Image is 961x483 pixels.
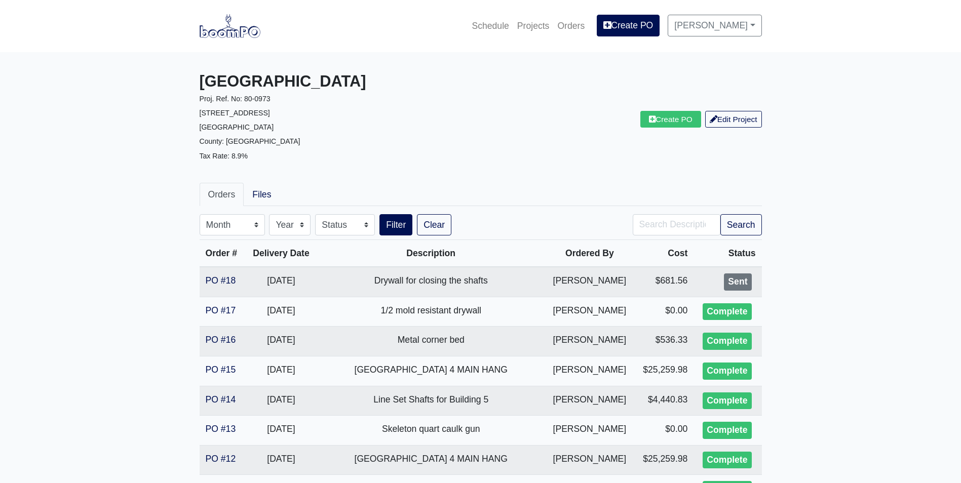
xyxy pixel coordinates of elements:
[244,183,280,206] a: Files
[634,297,694,327] td: $0.00
[200,14,260,37] img: boomPO
[379,214,412,235] button: Filter
[545,327,635,356] td: [PERSON_NAME]
[206,365,236,375] a: PO #15
[317,297,545,327] td: 1/2 mold resistant drywall
[245,356,317,386] td: [DATE]
[633,214,720,235] input: Search
[634,445,694,475] td: $25,259.98
[206,305,236,315] a: PO #17
[200,152,248,160] small: Tax Rate: 8.9%
[317,327,545,356] td: Metal corner bed
[206,335,236,345] a: PO #16
[545,267,635,297] td: [PERSON_NAME]
[703,363,751,380] div: Complete
[634,267,694,297] td: $681.56
[200,72,473,91] h3: [GEOGRAPHIC_DATA]
[724,273,751,291] div: Sent
[200,123,274,131] small: [GEOGRAPHIC_DATA]
[513,15,554,37] a: Projects
[317,240,545,267] th: Description
[317,267,545,297] td: Drywall for closing the shafts
[417,214,451,235] a: Clear
[703,392,751,410] div: Complete
[206,424,236,434] a: PO #13
[206,394,236,405] a: PO #14
[200,109,270,117] small: [STREET_ADDRESS]
[206,454,236,464] a: PO #12
[545,356,635,386] td: [PERSON_NAME]
[245,240,317,267] th: Delivery Date
[317,386,545,416] td: Line Set Shafts for Building 5
[634,386,694,416] td: $4,440.83
[200,137,300,145] small: County: [GEOGRAPHIC_DATA]
[703,422,751,439] div: Complete
[634,240,694,267] th: Cost
[634,416,694,446] td: $0.00
[553,15,589,37] a: Orders
[245,327,317,356] td: [DATE]
[245,386,317,416] td: [DATE]
[640,111,701,128] a: Create PO
[634,356,694,386] td: $25,259.98
[703,303,751,320] div: Complete
[694,240,761,267] th: Status
[705,111,762,128] a: Edit Project
[545,240,635,267] th: Ordered By
[245,416,317,446] td: [DATE]
[200,240,246,267] th: Order #
[245,297,317,327] td: [DATE]
[317,356,545,386] td: [GEOGRAPHIC_DATA] 4 MAIN HANG
[545,297,635,327] td: [PERSON_NAME]
[245,267,317,297] td: [DATE]
[545,445,635,475] td: [PERSON_NAME]
[597,15,660,36] a: Create PO
[200,183,244,206] a: Orders
[200,95,271,103] small: Proj. Ref. No: 80-0973
[317,445,545,475] td: [GEOGRAPHIC_DATA] 4 MAIN HANG
[703,333,751,350] div: Complete
[317,416,545,446] td: Skeleton quart caulk gun
[206,275,236,286] a: PO #18
[668,15,761,36] a: [PERSON_NAME]
[703,452,751,469] div: Complete
[634,327,694,356] td: $536.33
[720,214,762,235] button: Search
[545,386,635,416] td: [PERSON_NAME]
[245,445,317,475] td: [DATE]
[468,15,513,37] a: Schedule
[545,416,635,446] td: [PERSON_NAME]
